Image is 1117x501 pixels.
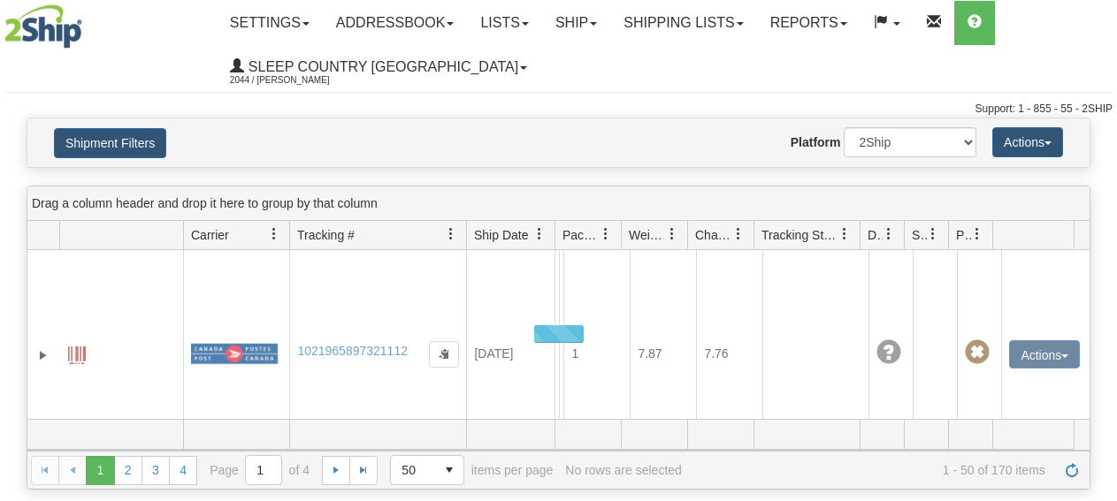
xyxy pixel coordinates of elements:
[757,1,861,45] a: Reports
[390,455,464,485] span: Page sizes drop down
[868,226,883,244] span: Delivery Status
[217,1,323,45] a: Settings
[246,456,281,484] input: Page 1
[474,226,528,244] span: Ship Date
[322,456,350,484] a: Go to the next page
[542,1,610,45] a: Ship
[610,1,756,45] a: Shipping lists
[791,133,841,151] label: Platform
[142,456,170,484] a: 3
[349,456,378,484] a: Go to the last page
[962,219,992,249] a: Pickup Status filter column settings
[230,72,363,89] span: 2044 / [PERSON_NAME]
[169,456,197,484] a: 4
[562,226,600,244] span: Packages
[830,219,860,249] a: Tracking Status filter column settings
[54,128,166,158] button: Shipment Filters
[191,226,229,244] span: Carrier
[390,455,553,485] span: items per page
[874,219,904,249] a: Delivery Status filter column settings
[244,59,518,74] span: Sleep Country [GEOGRAPHIC_DATA]
[259,219,289,249] a: Carrier filter column settings
[27,186,1090,221] div: grid grouping header
[723,219,754,249] a: Charge filter column settings
[591,219,621,249] a: Packages filter column settings
[695,226,732,244] span: Charge
[436,219,466,249] a: Tracking # filter column settings
[524,219,555,249] a: Ship Date filter column settings
[402,461,425,479] span: 50
[4,4,82,49] img: logo2044.jpg
[918,219,948,249] a: Shipment Issues filter column settings
[435,456,463,484] span: select
[210,455,310,485] span: Page of 4
[4,102,1113,117] div: Support: 1 - 855 - 55 - 2SHIP
[629,226,666,244] span: Weight
[761,226,838,244] span: Tracking Status
[217,45,540,89] a: Sleep Country [GEOGRAPHIC_DATA] 2044 / [PERSON_NAME]
[467,1,541,45] a: Lists
[694,463,1045,477] span: 1 - 50 of 170 items
[1058,456,1086,484] a: Refresh
[323,1,468,45] a: Addressbook
[912,226,927,244] span: Shipment Issues
[1076,160,1115,340] iframe: chat widget
[86,456,114,484] span: Page 1
[992,127,1063,157] button: Actions
[565,463,682,477] div: No rows are selected
[297,226,355,244] span: Tracking #
[657,219,687,249] a: Weight filter column settings
[956,226,971,244] span: Pickup Status
[114,456,142,484] a: 2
